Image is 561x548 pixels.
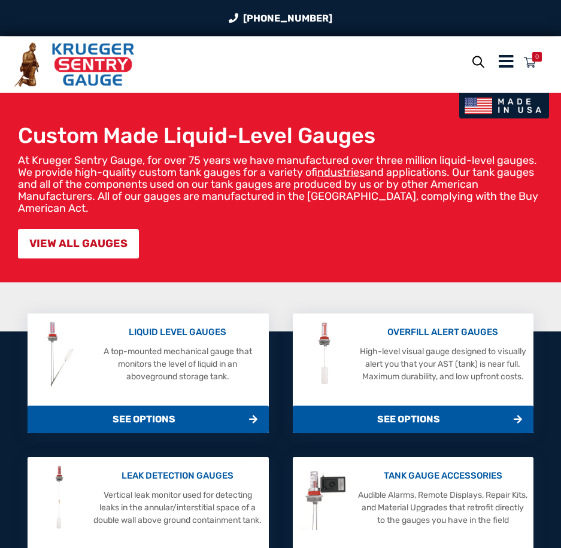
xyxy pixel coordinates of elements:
h1: Custom Made Liquid-Level Gauges [18,123,543,148]
a: Liquid Level Gauges LIQUID LEVEL GAUGES A top-mounted mechanical gauge that monitors the level of... [28,313,269,433]
p: Vertical leak monitor used for detecting leaks in the annular/interstitial space of a double wall... [93,489,262,526]
p: LEAK DETECTION GAUGES [93,469,262,483]
img: Tank Gauge Accessories [299,463,354,532]
div: 0 [535,52,539,62]
p: OVERFILL ALERT GAUGES [358,325,527,339]
span: SEE OPTIONS [293,406,534,433]
p: Audible Alarms, Remote Displays, Repair Kits, and Material Upgrades that retrofit directly to the... [358,489,527,526]
a: Menu Icon [499,59,514,70]
img: Leak Detection Gauges [34,463,89,532]
a: industries [317,166,365,179]
a: Overfill Alert Gauges OVERFILL ALERT GAUGES High-level visual gauge designed to visually alert yo... [293,313,534,433]
img: Made In USA [459,93,549,118]
p: A top-mounted mechanical gauge that monitors the level of liquid in an aboveground storage tank. [93,345,262,383]
img: Overfill Alert Gauges [299,319,354,388]
p: At Krueger Sentry Gauge, for over 75 years we have manufactured over three million liquid-level g... [18,154,543,214]
img: Liquid Level Gauges [34,319,89,388]
img: Krueger Sentry Gauge [14,42,134,87]
a: Open search bar [472,51,484,72]
a: Phone Number [229,11,332,26]
p: TANK GAUGE ACCESSORIES [358,469,527,483]
p: High-level visual gauge designed to visually alert you that your AST (tank) is near full. Maximum... [358,345,527,383]
span: SEE OPTIONS [28,406,269,433]
p: LIQUID LEVEL GAUGES [93,325,262,339]
a: VIEW ALL GAUGES [18,229,139,258]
